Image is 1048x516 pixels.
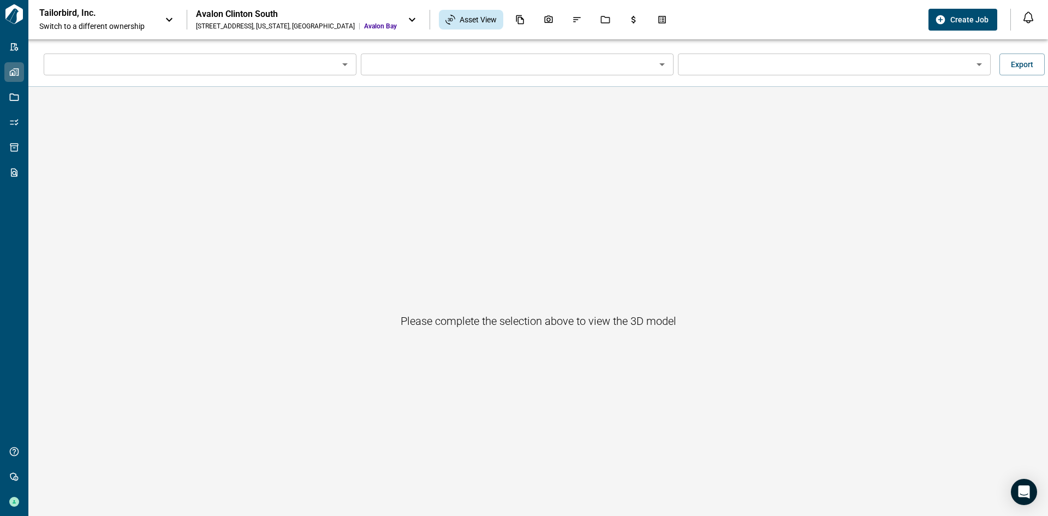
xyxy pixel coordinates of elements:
[439,10,503,29] div: Asset View
[401,312,676,330] h6: Please complete the selection above to view the 3D model
[39,21,154,32] span: Switch to a different ownership
[928,9,997,31] button: Create Job
[950,14,989,25] span: Create Job
[565,10,588,29] div: Issues & Info
[1011,59,1033,70] span: Export
[972,57,987,72] button: Open
[651,10,674,29] div: Takeoff Center
[594,10,617,29] div: Jobs
[622,10,645,29] div: Budgets
[537,10,560,29] div: Photos
[39,8,138,19] p: Tailorbird, Inc.
[460,14,497,25] span: Asset View
[337,57,353,72] button: Open
[364,22,397,31] span: Avalon Bay
[999,54,1045,75] button: Export
[196,9,397,20] div: Avalon Clinton South
[1020,9,1037,26] button: Open notification feed
[196,22,355,31] div: [STREET_ADDRESS] , [US_STATE] , [GEOGRAPHIC_DATA]
[654,57,670,72] button: Open
[1011,479,1037,505] div: Open Intercom Messenger
[509,10,532,29] div: Documents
